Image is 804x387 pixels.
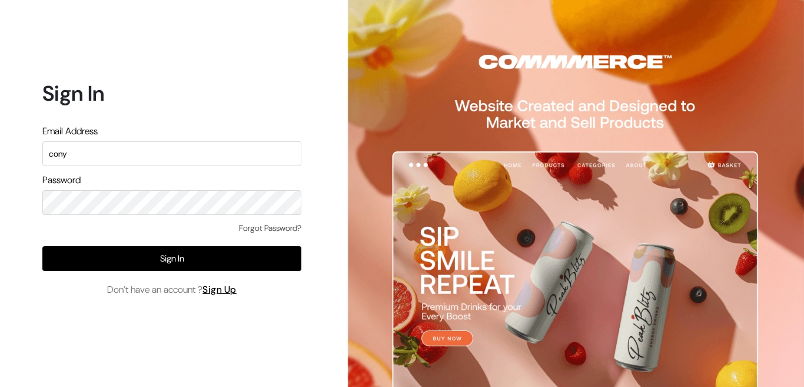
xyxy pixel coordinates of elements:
[107,283,237,297] span: Don’t have an account ?
[42,124,98,138] label: Email Address
[202,283,237,296] a: Sign Up
[42,246,301,271] button: Sign In
[42,173,81,187] label: Password
[239,222,301,234] a: Forgot Password?
[42,81,301,106] h1: Sign In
